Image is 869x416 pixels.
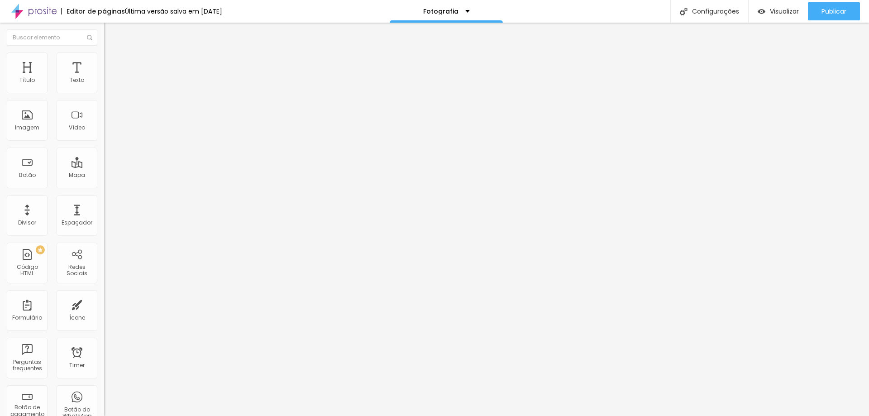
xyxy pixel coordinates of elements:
div: Última versão salva em [DATE] [125,8,222,14]
p: Fotografia [423,8,458,14]
span: Visualizar [770,8,799,15]
img: Icone [680,8,688,15]
input: Buscar elemento [7,29,97,46]
img: Icone [87,35,92,40]
div: Perguntas frequentes [9,359,45,372]
div: Vídeo [69,124,85,131]
button: Visualizar [749,2,808,20]
div: Botão [19,172,36,178]
div: Formulário [12,315,42,321]
div: Editor de páginas [61,8,125,14]
div: Código HTML [9,264,45,277]
div: Texto [70,77,84,83]
div: Divisor [18,220,36,226]
div: Timer [69,362,85,368]
div: Imagem [15,124,39,131]
div: Redes Sociais [59,264,95,277]
div: Ícone [69,315,85,321]
div: Mapa [69,172,85,178]
img: view-1.svg [758,8,765,15]
span: Publicar [821,8,846,15]
button: Publicar [808,2,860,20]
div: Título [19,77,35,83]
div: Espaçador [62,220,92,226]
